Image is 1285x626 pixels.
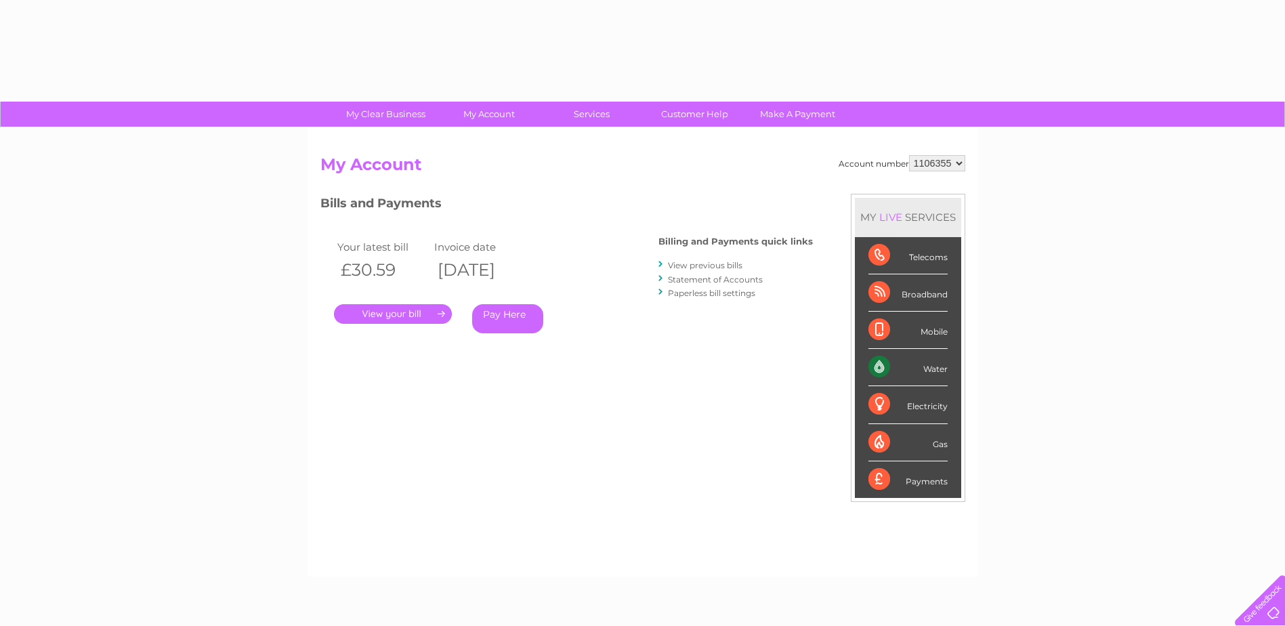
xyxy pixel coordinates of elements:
[868,386,948,423] div: Electricity
[334,304,452,324] a: .
[668,288,755,298] a: Paperless bill settings
[431,256,528,284] th: [DATE]
[320,155,965,181] h2: My Account
[868,274,948,312] div: Broadband
[639,102,751,127] a: Customer Help
[868,237,948,274] div: Telecoms
[868,312,948,349] div: Mobile
[742,102,854,127] a: Make A Payment
[536,102,648,127] a: Services
[433,102,545,127] a: My Account
[320,194,813,217] h3: Bills and Payments
[855,198,961,236] div: MY SERVICES
[334,256,431,284] th: £30.59
[668,260,742,270] a: View previous bills
[868,349,948,386] div: Water
[334,238,431,256] td: Your latest bill
[431,238,528,256] td: Invoice date
[330,102,442,127] a: My Clear Business
[868,461,948,498] div: Payments
[839,155,965,171] div: Account number
[877,211,905,224] div: LIVE
[868,424,948,461] div: Gas
[668,274,763,285] a: Statement of Accounts
[472,304,543,333] a: Pay Here
[658,236,813,247] h4: Billing and Payments quick links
